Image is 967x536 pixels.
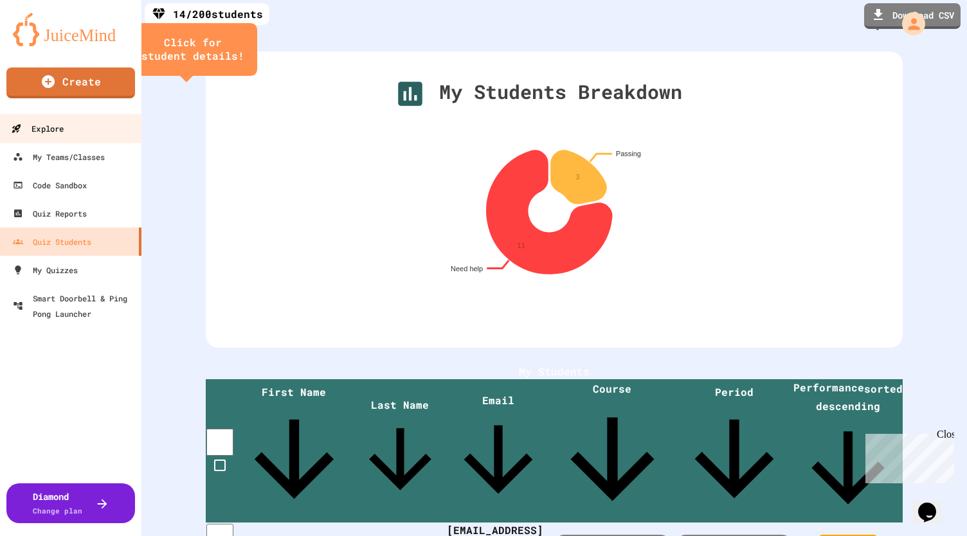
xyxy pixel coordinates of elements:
span: Performancesorted descending [793,380,903,523]
a: Download CSV [864,3,961,29]
div: Diamond [33,490,82,517]
a: Create [6,67,135,98]
div: My Teams/Classes [13,149,105,165]
span: 14 / 200 students [173,6,263,22]
iframe: chat widget [913,485,954,523]
div: My Quizzes [13,262,78,278]
span: Last Name [354,398,447,506]
div: Code Sandbox [13,177,87,193]
img: logo-orange.svg [13,13,129,46]
span: Change plan [33,506,82,515]
h1: My Students [206,364,903,379]
div: Quiz Students [13,234,91,249]
span: Email [447,393,550,511]
text: Passing [616,150,641,157]
input: select all desserts [206,429,233,456]
div: Smart Doorbell & Ping Pong Launcher [13,290,136,321]
div: My Notifications [846,13,889,35]
div: Quiz Reports [13,206,87,221]
div: Explore [11,121,64,137]
div: My Account [889,9,928,39]
text: Need help [451,264,483,272]
div: Click for student details! [141,36,244,63]
button: DiamondChange plan [6,483,135,523]
iframe: chat widget [860,429,954,483]
span: Period [675,385,793,518]
span: Course [550,382,675,522]
div: Chat with us now!Close [5,5,89,82]
span: First Name [235,385,354,519]
div: My Students Breakdown [394,77,682,110]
